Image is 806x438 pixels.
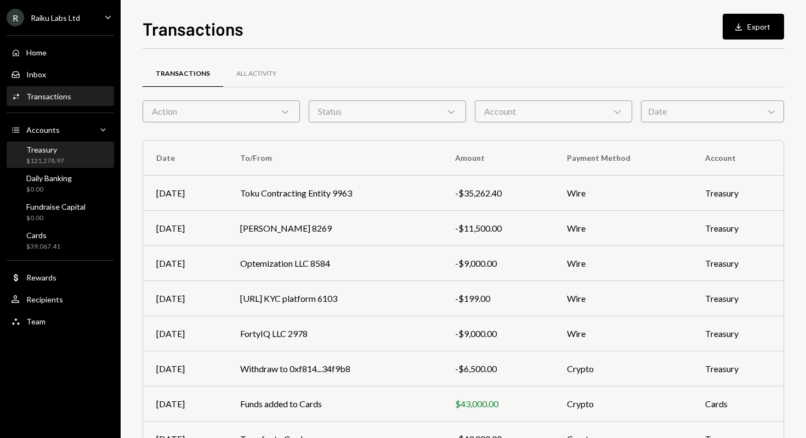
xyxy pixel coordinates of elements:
div: $0.00 [26,185,72,194]
th: Payment Method [554,141,692,176]
a: All Activity [223,60,290,88]
button: Export [723,14,784,40]
div: Fundraise Capital [26,202,86,211]
td: Wire [554,281,692,316]
div: Transactions [26,92,71,101]
div: [DATE] [156,292,214,305]
div: Status [309,100,466,122]
div: Raiku Labs Ltd [31,13,80,23]
td: [PERSON_NAME] 8269 [227,211,441,246]
div: Transactions [156,69,210,78]
div: Rewards [26,273,56,282]
th: Account [692,141,784,176]
a: Treasury$121,278.97 [7,142,114,168]
a: Transactions [143,60,223,88]
div: Account [475,100,632,122]
div: Recipients [26,295,63,304]
div: R [7,9,24,26]
div: [DATE] [156,362,214,375]
div: Team [26,317,46,326]
a: Recipients [7,289,114,309]
a: Cards$39,067.41 [7,227,114,254]
td: FortyIQ LLC 2978 [227,316,441,351]
div: Treasury [26,145,64,154]
div: [DATE] [156,187,214,200]
div: -$9,000.00 [455,327,541,340]
a: Fundraise Capital$0.00 [7,199,114,225]
div: -$35,262.40 [455,187,541,200]
div: [DATE] [156,397,214,411]
td: Treasury [692,351,784,386]
div: Accounts [26,125,60,134]
div: -$6,500.00 [455,362,541,375]
td: Treasury [692,316,784,351]
div: [DATE] [156,327,214,340]
div: $43,000.00 [455,397,541,411]
td: Wire [554,316,692,351]
div: [DATE] [156,222,214,235]
a: Daily Banking$0.00 [7,170,114,196]
td: [URL] KYC platform 6103 [227,281,441,316]
div: Cards [26,231,60,240]
a: Transactions [7,86,114,106]
td: Cards [692,386,784,422]
th: Date [143,141,227,176]
a: Inbox [7,64,114,84]
td: Withdraw to 0xf814...34f9b8 [227,351,441,386]
td: Treasury [692,176,784,211]
th: Amount [442,141,554,176]
div: $39,067.41 [26,242,60,251]
div: Inbox [26,70,46,79]
td: Toku Contracting Entity 9963 [227,176,441,211]
td: Crypto [554,386,692,422]
div: -$11,500.00 [455,222,541,235]
td: Treasury [692,211,784,246]
div: $121,278.97 [26,156,64,166]
div: All Activity [236,69,276,78]
div: [DATE] [156,257,214,270]
td: Wire [554,211,692,246]
div: Action [143,100,300,122]
div: -$9,000.00 [455,257,541,270]
td: Funds added to Cards [227,386,441,422]
a: Home [7,42,114,62]
td: Crypto [554,351,692,386]
td: Treasury [692,281,784,316]
a: Accounts [7,120,114,139]
a: Rewards [7,267,114,287]
td: Optemization LLC 8584 [227,246,441,281]
a: Team [7,311,114,331]
div: Home [26,48,47,57]
td: Treasury [692,246,784,281]
th: To/From [227,141,441,176]
div: Date [641,100,784,122]
div: Daily Banking [26,173,72,183]
h1: Transactions [143,18,243,40]
div: -$199.00 [455,292,541,305]
td: Wire [554,176,692,211]
td: Wire [554,246,692,281]
div: $0.00 [26,214,86,223]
